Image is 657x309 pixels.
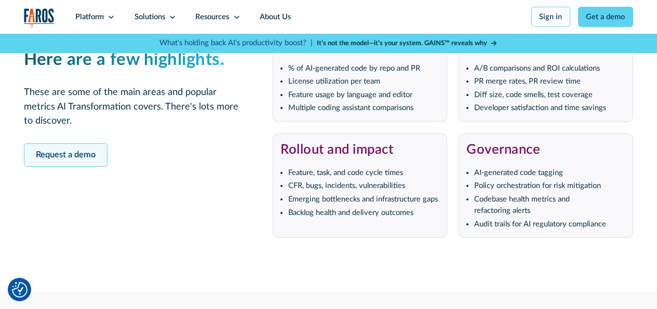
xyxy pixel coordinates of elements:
li: Feature, task, and code cycle times [288,167,439,179]
li: Codebase health metrics and refactoring alerts [474,194,625,217]
button: Cookie Settings [12,282,28,298]
h3: Governance [466,142,625,158]
div: Solutions [135,11,165,23]
li: Developer satisfaction and time savings [474,102,625,114]
a: Sign in [531,7,570,27]
li: Backlog health and delivery outcomes [288,207,439,219]
div: Platform [75,11,104,23]
div: Resources [195,11,229,23]
li: PR merge rates, PR review time [474,76,625,87]
li: Feature usage by language and editor [288,89,439,101]
li: Diff size, code smells, test coverage [474,89,625,101]
li: Policy orchestration for risk mitigation [474,180,625,192]
strong: It’s not the model—it’s your system. GAINS™ reveals why [317,40,487,46]
li: License utilization per team [288,76,439,87]
a: home [24,8,55,28]
a: Request a demo [24,143,108,167]
li: Emerging bottlenecks and infrastructure gaps [288,194,439,205]
img: Logo of the analytics and reporting company Faros. [24,8,55,28]
p: What's holding back AI's productivity boost? | [159,37,313,49]
li: AI-generated code tagging [474,167,625,179]
li: Audit trails for AI regulatory compliance [474,219,625,230]
li: % of AI-generated code by repo and PR [288,63,439,74]
a: It’s not the model—it’s your system. GAINS™ reveals why [317,38,498,48]
em: Here are a few highlights. [24,51,224,68]
li: A/B comparisons and ROI calculations [474,63,625,74]
li: CFR, bugs, incidents, vulnerabilities [288,180,439,192]
li: Multiple coding assistant comparisons [288,102,439,114]
img: Revisit consent button [12,282,28,298]
h3: Rollout and impact [280,142,439,158]
a: Get a demo [578,7,633,27]
p: These are some of the main areas and popular metrics AI Transformation covers. There's lots more ... [24,85,242,128]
